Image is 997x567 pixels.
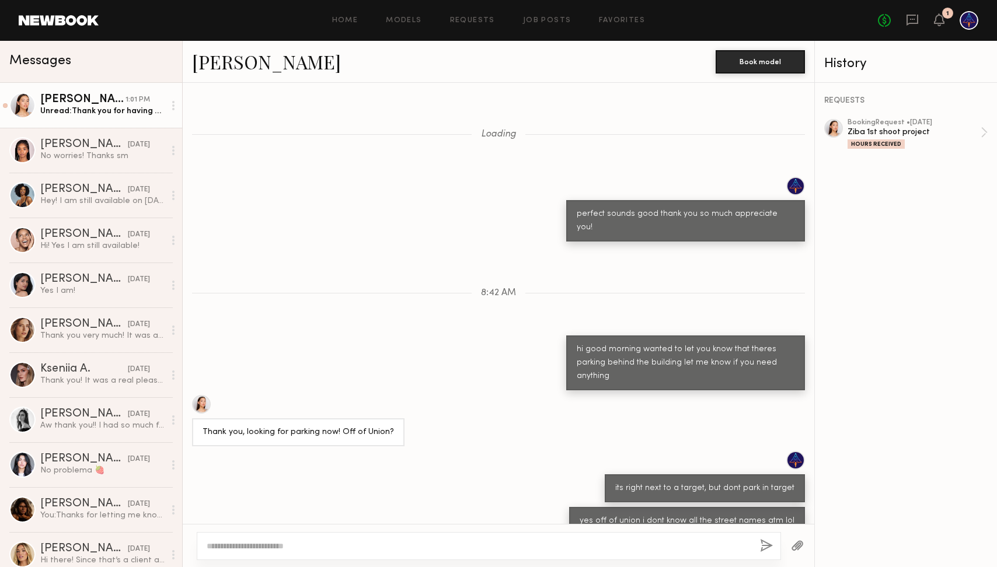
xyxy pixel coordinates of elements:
[523,17,571,24] a: Job Posts
[192,49,341,74] a: [PERSON_NAME]
[40,240,165,251] div: Hi! Yes I am still available!
[40,184,128,195] div: [PERSON_NAME]
[386,17,421,24] a: Models
[40,229,128,240] div: [PERSON_NAME]
[40,150,165,162] div: No worries! Thanks sm
[9,54,71,68] span: Messages
[716,56,805,66] a: Book model
[40,285,165,296] div: Yes I am!
[946,10,949,17] div: 1
[848,119,981,127] div: booking Request • [DATE]
[40,420,165,431] div: Aw thank you!! I had so much fun!
[203,426,394,439] div: Thank you, looking for parking now! Off of Union?
[40,465,165,476] div: No problema 🍓
[40,363,128,375] div: Kseniia A.
[450,17,495,24] a: Requests
[40,555,165,566] div: Hi there! Since that’s a client account link I can’t open it! I believe you can request an option...
[577,208,794,235] div: perfect sounds good thank you so much appreciate you!
[128,319,150,330] div: [DATE]
[824,57,988,71] div: History
[40,318,128,330] div: [PERSON_NAME]
[848,139,905,149] div: Hours Received
[580,514,794,528] div: yes off of union i dont know all the street names atm lol
[824,97,988,105] div: REQUESTS
[40,453,128,465] div: [PERSON_NAME]
[128,184,150,195] div: [DATE]
[40,94,126,106] div: [PERSON_NAME]
[128,139,150,150] div: [DATE]
[128,499,150,510] div: [DATE]
[615,482,794,495] div: its right next to a target, but dont park in target
[128,364,150,375] div: [DATE]
[128,229,150,240] div: [DATE]
[716,50,805,73] button: Book model
[128,274,150,285] div: [DATE]
[126,94,150,106] div: 1:01 PM
[40,498,128,510] div: [PERSON_NAME]
[848,127,981,138] div: Ziba 1st shoot project
[40,330,165,341] div: Thank you very much! It was an absolute pleasure to work with you, you guys are amazing! Hope to ...
[40,195,165,206] div: Hey! I am still available on [DATE] Best, Alyssa
[40,106,165,117] div: Unread: Thank you for having me!
[128,544,150,555] div: [DATE]
[40,543,128,555] div: [PERSON_NAME]
[848,119,988,149] a: bookingRequest •[DATE]Ziba 1st shoot projectHours Received
[599,17,645,24] a: Favorites
[577,343,794,383] div: hi good morning wanted to let you know that theres parking behind the building let me know if you...
[481,288,516,298] span: 8:42 AM
[128,409,150,420] div: [DATE]
[40,408,128,420] div: [PERSON_NAME]
[332,17,358,24] a: Home
[40,139,128,150] div: [PERSON_NAME]
[40,510,165,521] div: You: Thanks for letting me know [PERSON_NAME] - that would be over budget for us but will keep it...
[481,129,516,139] span: Loading
[128,454,150,465] div: [DATE]
[40,274,128,285] div: [PERSON_NAME]
[40,375,165,386] div: Thank you! It was a real pleasure working with amazing team, so professional and welcoming. I tru...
